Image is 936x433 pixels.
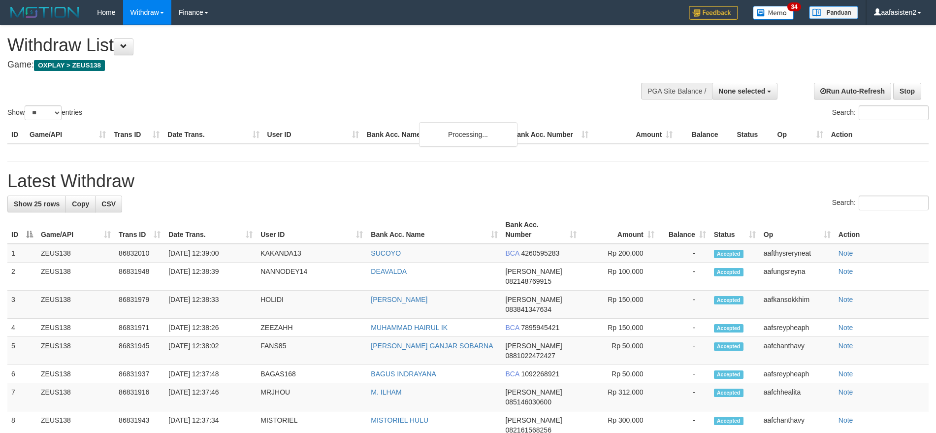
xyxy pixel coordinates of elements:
img: panduan.png [809,6,858,19]
td: aafkansokkhim [760,291,835,319]
td: aafchhealita [760,383,835,411]
td: [DATE] 12:38:39 [164,263,257,291]
td: aafsreypheaph [760,319,835,337]
th: Amount: activate to sort column ascending [581,216,658,244]
span: Copy 083841347634 to clipboard [506,305,551,313]
td: [DATE] 12:37:46 [164,383,257,411]
a: M. ILHAM [371,388,401,396]
td: - [658,383,710,411]
h4: Game: [7,60,614,70]
td: Rp 50,000 [581,365,658,383]
td: 3 [7,291,37,319]
td: 7 [7,383,37,411]
td: aafungsreyna [760,263,835,291]
button: None selected [712,83,777,100]
th: Game/API [26,126,110,144]
a: MUHAMMAD HAIRUL IK [371,324,448,332]
td: MRJHOU [257,383,367,411]
span: Copy 0881022472427 to clipboard [506,352,555,360]
a: Show 25 rows [7,196,66,212]
td: Rp 312,000 [581,383,658,411]
span: Accepted [714,268,743,276]
span: Accepted [714,342,743,351]
span: Copy [72,200,89,208]
td: 86832010 [115,244,164,263]
span: [PERSON_NAME] [506,416,562,424]
th: User ID: activate to sort column ascending [257,216,367,244]
th: Bank Acc. Number: activate to sort column ascending [502,216,581,244]
td: aafthysreryneat [760,244,835,263]
div: Processing... [419,122,517,147]
td: 4 [7,319,37,337]
td: ZEUS138 [37,319,115,337]
td: 1 [7,244,37,263]
th: Date Trans. [163,126,263,144]
span: Accepted [714,324,743,333]
td: BAGAS168 [257,365,367,383]
div: PGA Site Balance / [641,83,712,100]
span: Copy 7895945421 to clipboard [521,324,559,332]
span: OXPLAY > ZEUS138 [34,60,105,71]
th: Action [835,216,929,244]
th: User ID [263,126,363,144]
h1: Latest Withdraw [7,171,929,191]
span: BCA [506,370,519,378]
span: [PERSON_NAME] [506,296,562,303]
td: Rp 200,000 [581,244,658,263]
a: Note [839,370,853,378]
td: Rp 150,000 [581,291,658,319]
th: Trans ID: activate to sort column ascending [115,216,164,244]
td: ZEEZAHH [257,319,367,337]
img: Button%20Memo.svg [753,6,794,20]
td: - [658,337,710,365]
span: Accepted [714,250,743,258]
img: MOTION_logo.png [7,5,82,20]
td: [DATE] 12:39:00 [164,244,257,263]
td: aafchanthavy [760,337,835,365]
th: ID [7,126,26,144]
td: 2 [7,263,37,291]
span: [PERSON_NAME] [506,267,562,275]
span: CSV [101,200,116,208]
td: ZEUS138 [37,383,115,411]
th: Op [774,126,827,144]
select: Showentries [25,105,62,120]
td: 86831937 [115,365,164,383]
a: Note [839,267,853,275]
th: ID: activate to sort column descending [7,216,37,244]
th: Amount [592,126,677,144]
span: BCA [506,249,519,257]
td: 6 [7,365,37,383]
td: KAKANDA13 [257,244,367,263]
a: BAGUS INDRAYANA [371,370,436,378]
input: Search: [859,196,929,210]
td: HOLIDI [257,291,367,319]
td: [DATE] 12:37:48 [164,365,257,383]
td: 5 [7,337,37,365]
img: Feedback.jpg [689,6,738,20]
td: Rp 50,000 [581,337,658,365]
td: NANNODEY14 [257,263,367,291]
span: BCA [506,324,519,332]
span: Copy 4260595283 to clipboard [521,249,559,257]
td: ZEUS138 [37,244,115,263]
span: Accepted [714,370,743,379]
th: Date Trans.: activate to sort column ascending [164,216,257,244]
a: Note [839,324,853,332]
th: Game/API: activate to sort column ascending [37,216,115,244]
h1: Withdraw List [7,35,614,55]
span: Copy 085146030600 to clipboard [506,398,551,406]
span: Accepted [714,417,743,425]
th: Balance [677,126,733,144]
a: CSV [95,196,122,212]
td: Rp 150,000 [581,319,658,337]
span: 34 [787,2,801,11]
td: aafsreypheaph [760,365,835,383]
a: MISTORIEL HULU [371,416,428,424]
span: Accepted [714,389,743,397]
a: [PERSON_NAME] GANJAR SOBARNA [371,342,493,350]
td: - [658,244,710,263]
a: Stop [893,83,921,100]
td: 86831945 [115,337,164,365]
td: FANS85 [257,337,367,365]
